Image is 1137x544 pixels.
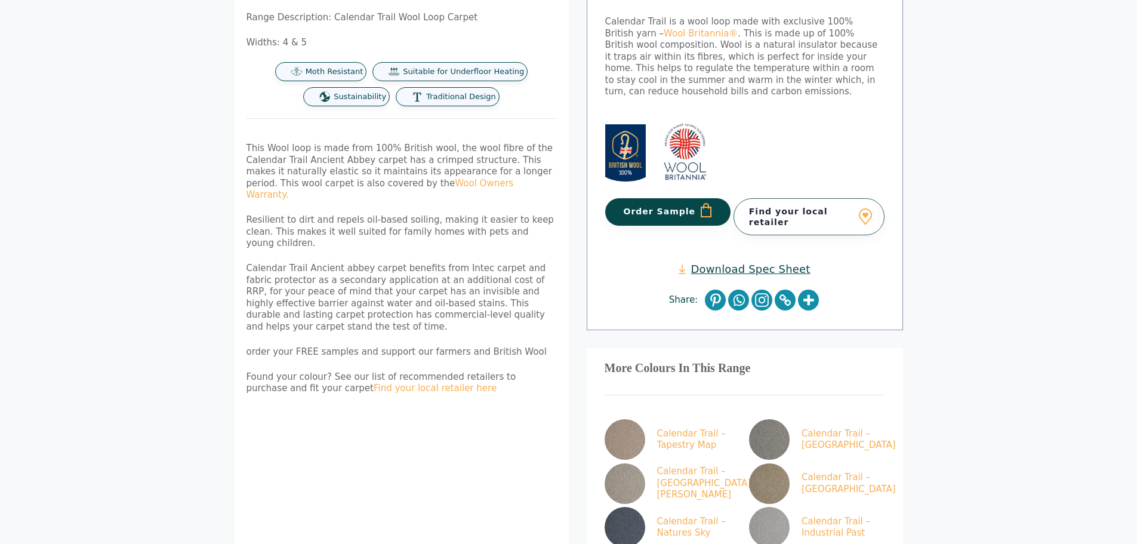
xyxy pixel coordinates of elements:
span: Traditional Design [426,92,496,102]
p: This Wool loop is made from 100% British wool, the wool fibre of the Calendar Trail Ancient Abbey... [246,143,557,201]
span: Suitable for Underfloor Heating [403,67,524,77]
span: Share: [669,294,704,306]
a: Pinterest [705,290,726,311]
a: Calendar Trail – [GEOGRAPHIC_DATA] [749,463,880,504]
a: Calendar Trail – [GEOGRAPHIC_DATA] [749,419,880,460]
a: Copy Link [775,290,796,311]
span: Sustainability [334,92,386,102]
p: Resilient to dirt and repels oil-based soiling, making it easier to keep clean. This makes it wel... [246,214,557,250]
a: Find your local retailer [734,198,885,235]
p: Range Description: Calendar Trail Wool Loop Carpet [246,12,557,24]
a: Calendar Trail – Tapestry Map [605,419,736,460]
p: Calendar Trail is a wool loop made with exclusive 100% British yarn – . This is made up of 100% B... [605,16,885,98]
a: Whatsapp [728,290,749,311]
a: Download Spec Sheet [679,262,810,276]
a: Wool Owners Warranty. [246,178,514,201]
h3: More Colours In This Range [605,366,885,371]
a: Calendar Trail – [GEOGRAPHIC_DATA][PERSON_NAME] [605,463,736,504]
button: Order Sample [605,198,731,226]
a: Instagram [751,290,772,311]
span: Moth Resistant [306,67,363,77]
a: More [798,290,819,311]
p: Widths: 4 & 5 [246,37,557,49]
p: order your FREE samples and support our farmers and British Wool [246,346,557,358]
a: Find your local retailer here [374,383,497,394]
p: Calendar Trail Ancient abbey carpet benefits from Intec carpet and fabric protector as a secondar... [246,263,557,333]
a: Wool Britannia® [664,28,738,39]
p: Found your colour? See our list of recommended retailers to purchase and fit your carpet [246,371,557,395]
